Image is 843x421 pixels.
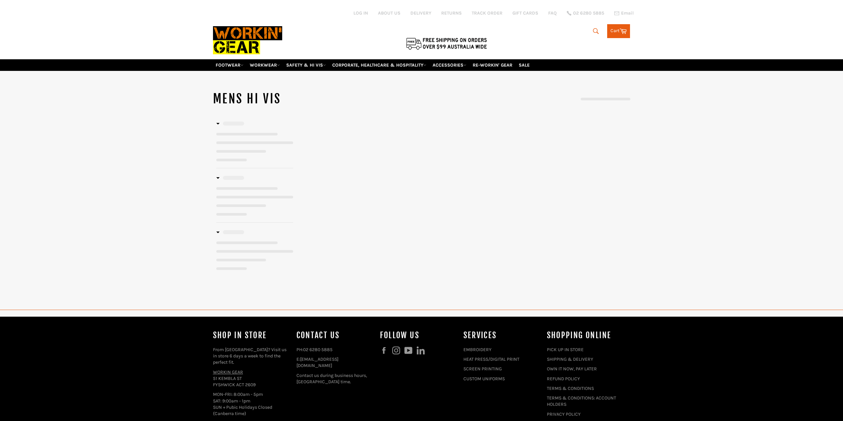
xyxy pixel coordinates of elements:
[516,59,532,71] a: SALE
[547,347,584,352] a: PICK UP IN STORE
[567,11,604,16] a: 02 6280 5885
[548,10,557,16] a: FAQ
[547,366,597,372] a: OWN IT NOW, PAY LATER
[607,24,630,38] a: Cart
[472,10,502,16] a: TRACK ORDER
[410,10,431,16] a: DELIVERY
[405,36,488,50] img: Flat $9.95 shipping Australia wide
[296,356,373,369] p: E:
[547,376,580,382] a: REFUND POLICY
[614,11,634,16] a: Email
[296,330,373,341] h4: Contact Us
[547,411,581,417] a: PRIVACY POLICY
[547,356,593,362] a: SHIPPING & DELIVERY
[213,346,290,366] p: From [GEOGRAPHIC_DATA]? Visit us in store 6 days a week to find the perfect fit.
[547,386,594,391] a: TERMS & CONDITIONS
[213,369,243,375] a: WORKIN GEAR
[296,372,373,385] p: Contact us during business hours, [GEOGRAPHIC_DATA] time.
[441,10,462,16] a: RETURNS
[296,356,339,368] a: [EMAIL_ADDRESS][DOMAIN_NAME]
[247,59,283,71] a: WORKWEAR
[284,59,329,71] a: SAFETY & HI VIS
[213,59,246,71] a: FOOTWEAR
[213,391,290,417] p: MON-FRI: 8:00am - 5pm SAT: 9:00am - 1pm SUN + Pubic Holidays Closed (Canberra time)
[213,369,290,388] p: 51 KEMBLA ST FYSHWICK ACT 2609
[463,376,505,382] a: CUSTOM UNIFORMS
[213,22,282,59] img: Workin Gear leaders in Workwear, Safety Boots, PPE, Uniforms. Australia's No.1 in Workwear
[463,356,519,362] a: HEAT PRESS/DIGITAL PRINT
[378,10,400,16] a: ABOUT US
[380,330,457,341] h4: Follow us
[547,330,624,341] h4: SHOPPING ONLINE
[512,10,538,16] a: GIFT CARDS
[430,59,469,71] a: ACCESSORIES
[463,366,502,372] a: SCREEN PRINTING
[470,59,515,71] a: RE-WORKIN' GEAR
[213,91,422,107] h1: MENS HI VIS
[296,346,373,353] p: PH:
[353,10,368,16] a: Log in
[463,330,540,341] h4: services
[303,347,333,352] a: 02 6280 5885
[330,59,429,71] a: CORPORATE, HEALTHCARE & HOSPITALITY
[463,347,492,352] a: EMBROIDERY
[621,11,634,16] span: Email
[573,11,604,16] span: 02 6280 5885
[547,395,616,407] a: TERMS & CONDITIONS: ACCOUNT HOLDERS
[213,330,290,341] h4: Shop In Store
